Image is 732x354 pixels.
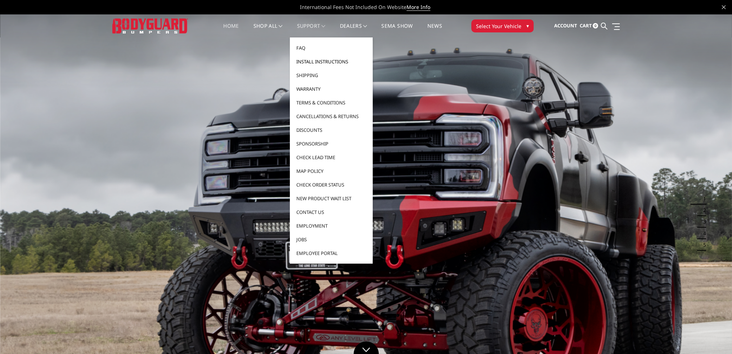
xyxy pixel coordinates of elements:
[293,137,370,151] a: Sponsorship
[554,22,577,29] span: Account
[579,22,592,29] span: Cart
[293,192,370,205] a: New Product Wait List
[381,23,413,37] a: SEMA Show
[293,123,370,137] a: Discounts
[340,23,367,37] a: Dealers
[554,16,577,36] a: Account
[253,23,283,37] a: shop all
[293,151,370,164] a: Check Lead Time
[293,41,370,55] a: FAQ
[293,246,370,260] a: Employee Portal
[293,178,370,192] a: Check Order Status
[476,22,521,30] span: Select Your Vehicle
[427,23,442,37] a: News
[293,96,370,109] a: Terms & Conditions
[471,19,534,32] button: Select Your Vehicle
[293,109,370,123] a: Cancellations & Returns
[699,205,706,216] button: 2 of 5
[407,4,430,11] a: More Info
[526,22,529,30] span: ▾
[293,164,370,178] a: MAP Policy
[293,205,370,219] a: Contact Us
[699,216,706,228] button: 3 of 5
[112,18,188,33] img: BODYGUARD BUMPERS
[293,68,370,82] a: Shipping
[699,239,706,251] button: 5 of 5
[699,228,706,239] button: 4 of 5
[293,233,370,246] a: Jobs
[579,16,598,36] a: Cart 0
[293,219,370,233] a: Employment
[293,82,370,96] a: Warranty
[293,55,370,68] a: Install Instructions
[223,23,239,37] a: Home
[354,341,379,354] a: Click to Down
[696,319,732,354] iframe: Chat Widget
[593,23,598,28] span: 0
[699,193,706,205] button: 1 of 5
[297,23,325,37] a: Support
